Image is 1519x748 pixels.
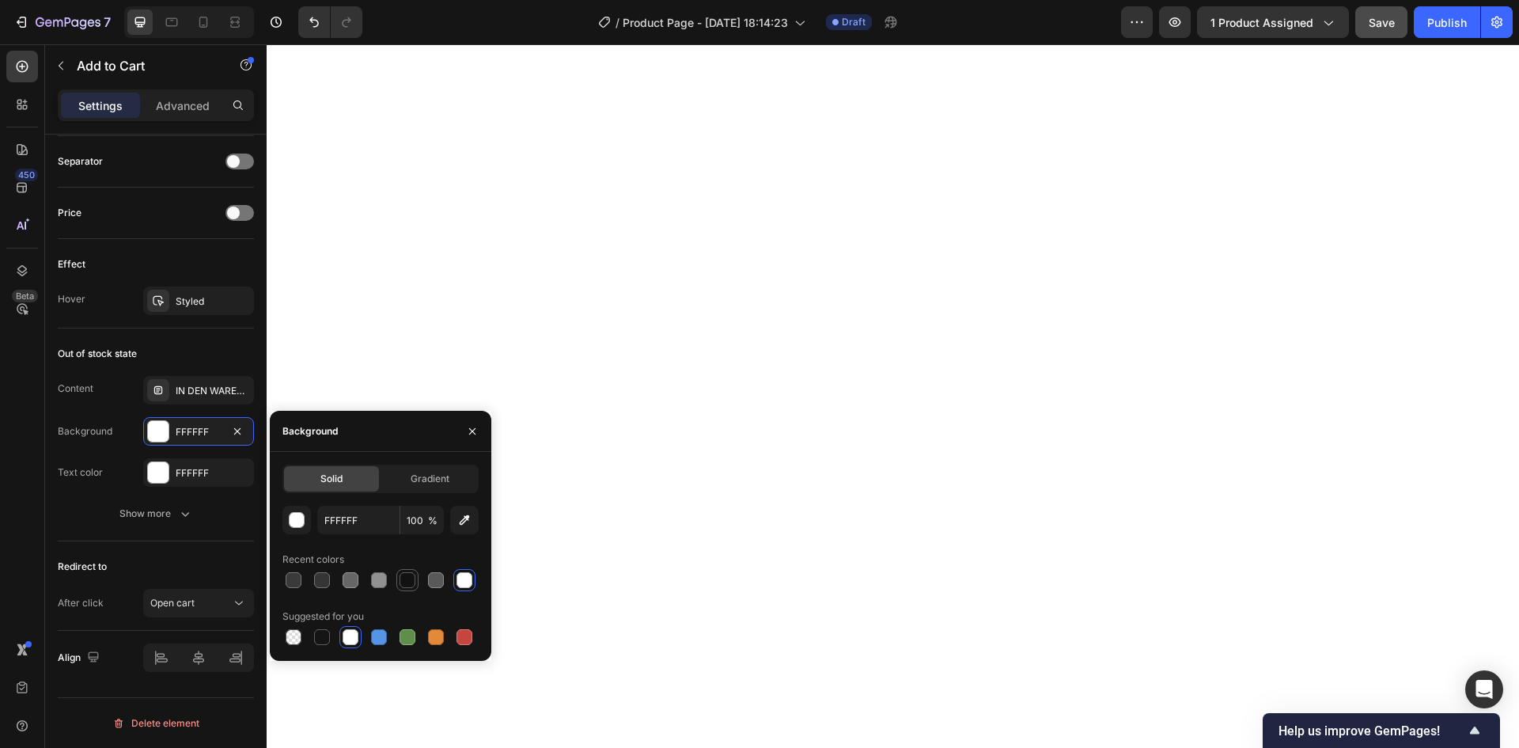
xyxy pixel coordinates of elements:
button: Show more [58,499,254,528]
button: Save [1355,6,1407,38]
div: IN DEN WARENKORB [176,384,250,398]
div: Background [58,424,112,439]
div: After click [58,596,104,610]
span: Open cart [150,597,195,609]
input: Eg: FFFFFF [317,506,400,534]
div: Hover [58,292,85,306]
div: Publish [1427,14,1467,31]
span: Save [1369,16,1395,29]
div: Background [282,424,338,439]
span: / [616,14,619,31]
div: FFFFFF [176,425,222,439]
div: Separator [58,154,103,169]
span: Solid [320,472,343,486]
iframe: Design area [267,44,1519,748]
div: Delete element [112,714,199,733]
div: Undo/Redo [298,6,362,38]
button: Open cart [143,589,254,617]
div: Styled [176,294,250,309]
button: 7 [6,6,118,38]
div: Content [58,382,93,396]
div: 450 [15,169,38,181]
div: Effect [58,257,85,271]
button: 1 product assigned [1197,6,1349,38]
div: Redirect to [58,560,107,574]
div: Open Intercom Messenger [1465,670,1503,708]
div: Show more [119,506,193,522]
p: Settings [78,97,123,114]
div: Recent colors [282,552,344,567]
div: Suggested for you [282,609,364,624]
span: Product Page - [DATE] 18:14:23 [623,14,788,31]
span: 1 product assigned [1210,14,1313,31]
button: Publish [1414,6,1480,38]
button: Delete element [58,711,254,736]
p: 7 [104,13,111,32]
span: % [428,514,438,528]
p: Add to Cart [77,56,211,75]
div: Text color [58,465,103,480]
div: Beta [12,290,38,302]
div: Price [58,206,81,220]
div: FFFFFF [176,466,250,480]
button: Show survey - Help us improve GemPages! [1278,721,1484,740]
div: Align [58,647,103,669]
span: Help us improve GemPages! [1278,723,1465,739]
p: Advanced [156,97,210,114]
span: Gradient [411,472,449,486]
div: Out of stock state [58,347,137,361]
span: Draft [842,15,866,29]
